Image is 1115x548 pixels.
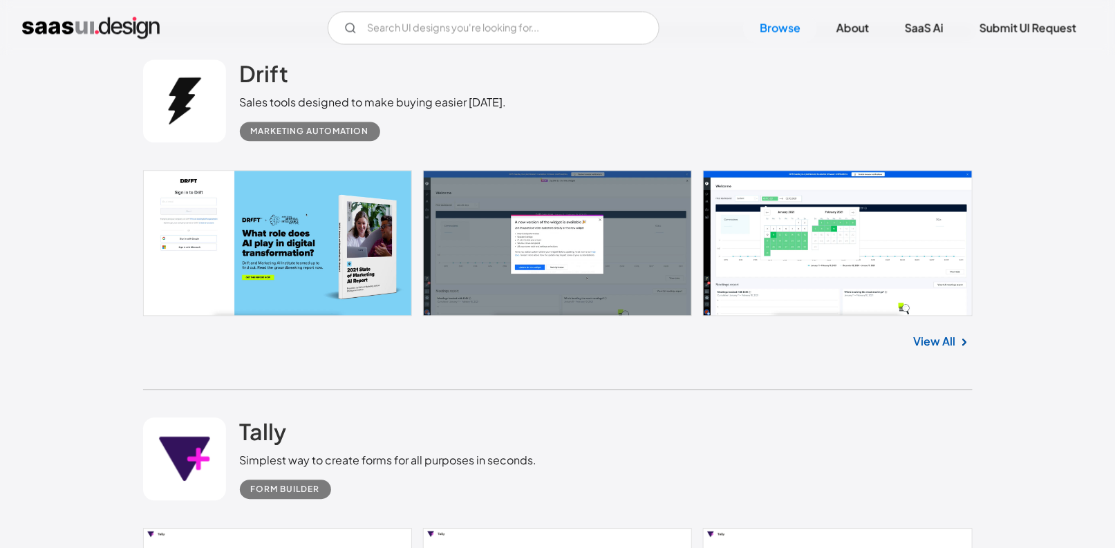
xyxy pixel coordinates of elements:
[963,12,1093,43] a: Submit UI Request
[240,417,287,445] h2: Tally
[328,11,659,44] input: Search UI designs you're looking for...
[820,12,886,43] a: About
[240,59,289,87] h2: Drift
[22,17,160,39] a: home
[240,417,287,452] a: Tally
[240,94,507,111] div: Sales tools designed to make buying easier [DATE].
[888,12,960,43] a: SaaS Ai
[251,481,320,498] div: Form Builder
[328,11,659,44] form: Email Form
[914,333,956,350] a: View All
[743,12,817,43] a: Browse
[240,59,289,94] a: Drift
[240,452,537,469] div: Simplest way to create forms for all purposes in seconds.
[251,123,369,140] div: Marketing Automation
